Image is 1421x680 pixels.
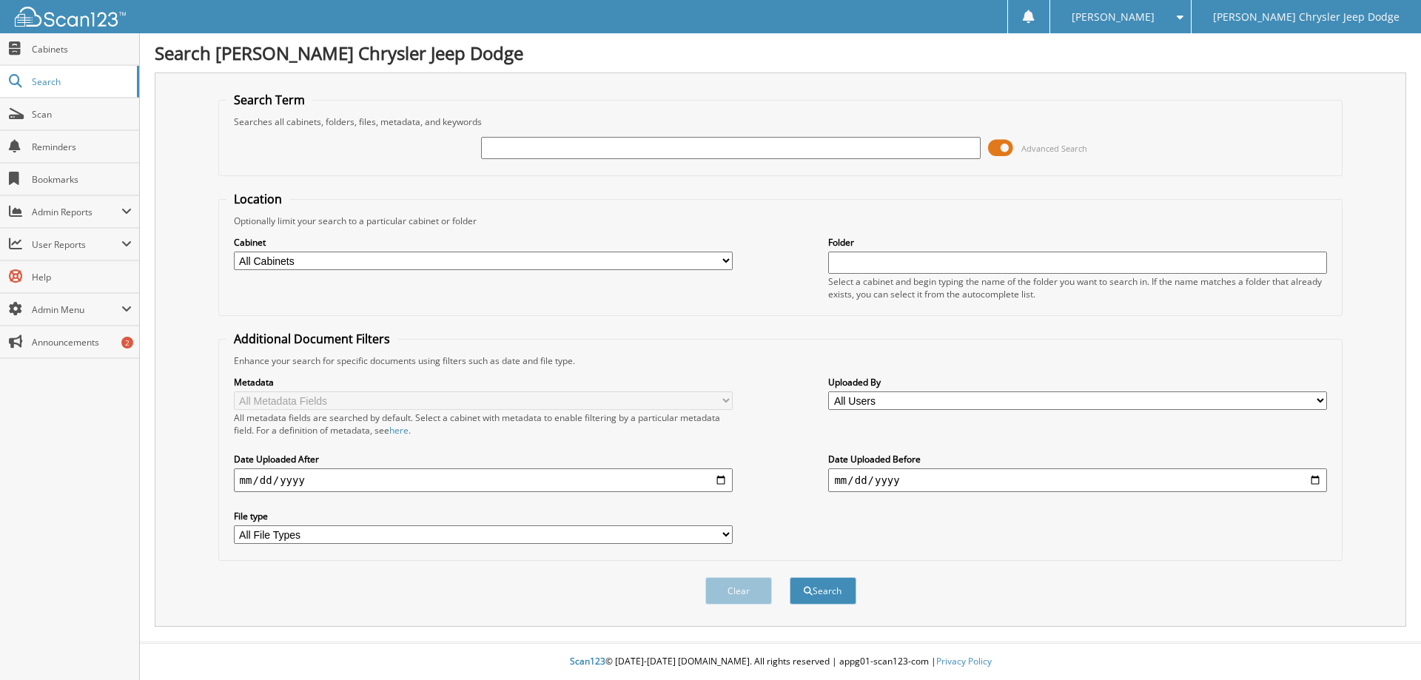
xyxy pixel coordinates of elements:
[226,331,397,347] legend: Additional Document Filters
[705,577,772,605] button: Clear
[226,115,1335,128] div: Searches all cabinets, folders, files, metadata, and keywords
[32,206,121,218] span: Admin Reports
[828,468,1327,492] input: end
[32,238,121,251] span: User Reports
[32,303,121,316] span: Admin Menu
[226,215,1335,227] div: Optionally limit your search to a particular cabinet or folder
[234,453,733,465] label: Date Uploaded After
[15,7,126,27] img: scan123-logo-white.svg
[32,336,132,349] span: Announcements
[32,108,132,121] span: Scan
[234,468,733,492] input: start
[1072,13,1155,21] span: [PERSON_NAME]
[140,644,1421,680] div: © [DATE]-[DATE] [DOMAIN_NAME]. All rights reserved | appg01-scan123-com |
[1213,13,1400,21] span: [PERSON_NAME] Chrysler Jeep Dodge
[32,43,132,55] span: Cabinets
[936,655,992,667] a: Privacy Policy
[226,92,312,108] legend: Search Term
[226,354,1335,367] div: Enhance your search for specific documents using filters such as date and file type.
[1021,143,1087,154] span: Advanced Search
[828,236,1327,249] label: Folder
[32,271,132,283] span: Help
[828,453,1327,465] label: Date Uploaded Before
[121,337,133,349] div: 2
[155,41,1406,65] h1: Search [PERSON_NAME] Chrysler Jeep Dodge
[226,191,289,207] legend: Location
[570,655,605,667] span: Scan123
[32,141,132,153] span: Reminders
[234,411,733,437] div: All metadata fields are searched by default. Select a cabinet with metadata to enable filtering b...
[32,75,130,88] span: Search
[234,376,733,388] label: Metadata
[32,173,132,186] span: Bookmarks
[828,275,1327,300] div: Select a cabinet and begin typing the name of the folder you want to search in. If the name match...
[234,510,733,522] label: File type
[828,376,1327,388] label: Uploaded By
[234,236,733,249] label: Cabinet
[790,577,856,605] button: Search
[389,424,409,437] a: here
